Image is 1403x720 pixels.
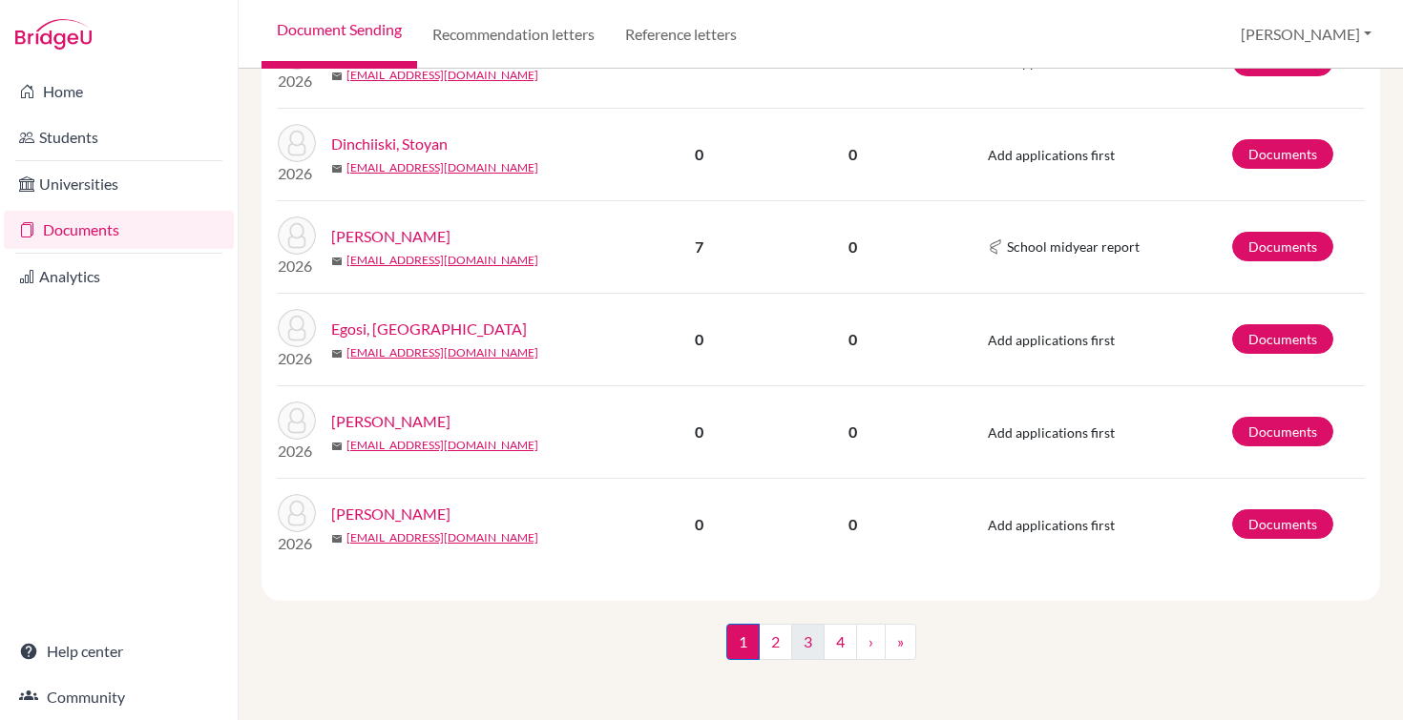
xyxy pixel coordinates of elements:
[331,410,450,433] a: [PERSON_NAME]
[1232,417,1333,446] a: Documents
[278,309,316,347] img: Egosi, Gaya
[1007,237,1140,257] span: School midyear report
[4,118,234,156] a: Students
[695,237,703,256] b: 7
[346,67,538,84] a: [EMAIL_ADDRESS][DOMAIN_NAME]
[331,163,343,175] span: mail
[4,165,234,203] a: Universities
[4,632,234,670] a: Help center
[346,159,538,176] a: [EMAIL_ADDRESS][DOMAIN_NAME]
[695,330,703,348] b: 0
[988,239,1003,255] img: Common App logo
[331,71,343,82] span: mail
[764,513,941,536] p: 0
[278,401,316,440] img: Eryurek, Deniz
[278,162,316,185] p: 2026
[331,441,343,452] span: mail
[764,143,941,166] p: 0
[278,70,316,93] p: 2026
[15,19,92,50] img: Bridge-U
[885,624,916,660] a: »
[1232,232,1333,261] a: Documents
[331,348,343,360] span: mail
[346,529,538,546] a: [EMAIL_ADDRESS][DOMAIN_NAME]
[764,421,941,443] p: 0
[988,54,1115,71] span: Add applications first
[278,440,316,463] p: 2026
[1232,324,1333,354] a: Documents
[4,211,234,249] a: Documents
[695,145,703,163] b: 0
[278,216,316,255] img: Domozetsky, Georgi
[988,147,1115,163] span: Add applications first
[331,318,527,340] a: Egosi, [GEOGRAPHIC_DATA]
[824,624,857,660] a: 4
[726,624,916,675] nav: ...
[759,624,792,660] a: 2
[1232,16,1380,52] button: [PERSON_NAME]
[278,347,316,370] p: 2026
[764,328,941,351] p: 0
[695,52,703,71] b: 0
[695,422,703,441] b: 0
[331,133,448,155] a: Dinchiiski, Stoyan
[856,624,886,660] a: ›
[791,624,825,660] a: 3
[346,437,538,454] a: [EMAIL_ADDRESS][DOMAIN_NAME]
[764,236,941,258] p: 0
[726,624,760,660] span: 1
[4,72,234,111] a: Home
[346,252,538,269] a: [EMAIL_ADDRESS][DOMAIN_NAME]
[278,124,316,162] img: Dinchiiski, Stoyan
[331,225,450,248] a: [PERSON_NAME]
[278,532,316,555] p: 2026
[1232,139,1333,169] a: Documents
[988,332,1115,348] span: Add applications first
[4,678,234,716] a: Community
[988,424,1115,441] span: Add applications first
[1232,509,1333,539] a: Documents
[331,256,343,267] span: mail
[346,344,538,361] a: [EMAIL_ADDRESS][DOMAIN_NAME]
[331,503,450,525] a: [PERSON_NAME]
[278,494,316,532] img: Evgeniev, Alexander
[695,515,703,533] b: 0
[4,257,234,296] a: Analytics
[278,255,316,278] p: 2026
[988,517,1115,533] span: Add applications first
[331,533,343,545] span: mail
